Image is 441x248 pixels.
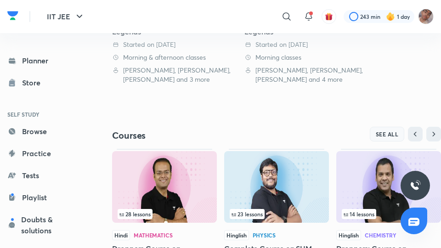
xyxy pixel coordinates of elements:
[22,77,46,88] div: Store
[112,230,130,240] span: Hindi
[336,151,441,223] img: Thumbnail
[118,209,211,219] div: infocontainer
[112,40,237,49] div: Started on 5 May 2025
[365,232,396,238] div: Chemistry
[336,230,361,240] span: Hinglish
[376,131,399,137] span: SEE ALL
[7,9,18,23] img: Company Logo
[386,12,395,21] img: streak
[112,130,277,141] h4: Courses
[119,211,151,217] span: 28 lessons
[418,9,434,24] img: Rahul 2026
[344,211,374,217] span: 14 lessons
[342,209,435,219] div: infosection
[244,40,369,49] div: Started on 11 Apr 2025
[7,9,18,25] a: Company Logo
[134,232,173,238] div: Mathematics
[230,209,323,219] div: left
[230,209,323,219] div: infocontainer
[342,209,435,219] div: left
[112,151,217,223] img: Thumbnail
[244,53,369,62] div: Morning classes
[342,209,435,219] div: infocontainer
[325,12,333,21] img: avatar
[370,127,405,141] button: SEE ALL
[118,209,211,219] div: left
[224,230,249,240] span: Hinglish
[232,211,263,217] span: 23 lessons
[230,209,323,219] div: infosection
[112,66,237,84] div: Vineet Loomba, Brijesh Jindal, Pankaj Singh and 3 more
[253,232,276,238] div: Physics
[244,66,369,84] div: Vineet Loomba, Brijesh Jindal, Pankaj Singh and 4 more
[118,209,211,219] div: infosection
[112,53,237,62] div: Morning & afternoon classes
[41,7,90,26] button: IIT JEE
[224,151,329,223] img: Thumbnail
[322,9,336,24] button: avatar
[410,180,421,191] img: ttu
